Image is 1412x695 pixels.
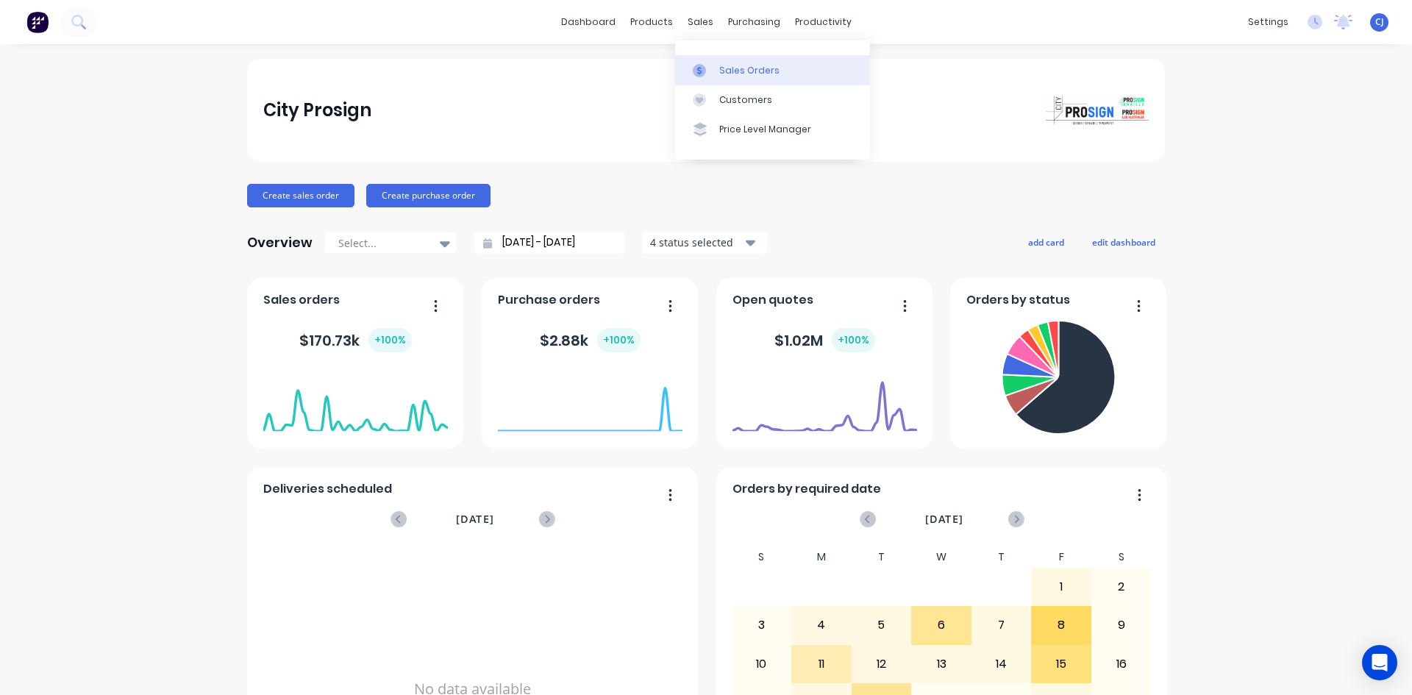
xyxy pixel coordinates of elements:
div: Customers [719,93,772,107]
div: $ 1.02M [774,328,875,352]
div: T [971,546,1032,568]
button: 4 status selected [642,232,767,254]
div: products [623,11,680,33]
div: 4 [792,607,851,644]
span: Purchase orders [498,291,600,309]
div: 12 [852,646,911,682]
div: T [852,546,912,568]
div: 7 [972,607,1031,644]
div: + 100 % [832,328,875,352]
span: [DATE] [925,511,963,527]
div: productivity [788,11,859,33]
div: purchasing [721,11,788,33]
div: + 100 % [597,328,641,352]
div: 2 [1092,569,1151,605]
div: Open Intercom Messenger [1362,645,1397,680]
div: City Prosign [263,96,371,125]
div: 14 [972,646,1031,682]
span: Sales orders [263,291,340,309]
a: dashboard [554,11,623,33]
span: Orders by status [966,291,1070,309]
div: 1 [1032,569,1091,605]
div: Overview [247,228,313,257]
div: 16 [1092,646,1151,682]
div: F [1031,546,1091,568]
img: City Prosign [1046,96,1149,125]
div: 5 [852,607,911,644]
img: Factory [26,11,49,33]
button: edit dashboard [1083,232,1165,252]
div: sales [680,11,721,33]
button: Create sales order [247,184,354,207]
a: Sales Orders [675,55,870,85]
div: $ 170.73k [299,328,412,352]
div: 10 [732,646,791,682]
button: Create purchase order [366,184,491,207]
div: W [911,546,971,568]
div: 9 [1092,607,1151,644]
div: Sales Orders [719,64,780,77]
span: CJ [1375,15,1384,29]
div: Price Level Manager [719,123,811,136]
div: S [1091,546,1152,568]
button: add card [1019,232,1074,252]
a: Customers [675,85,870,115]
div: 3 [732,607,791,644]
div: S [732,546,792,568]
div: $ 2.88k [540,328,641,352]
span: Open quotes [732,291,813,309]
span: Deliveries scheduled [263,480,392,498]
div: 8 [1032,607,1091,644]
div: settings [1241,11,1296,33]
div: 15 [1032,646,1091,682]
div: 6 [912,607,971,644]
div: M [791,546,852,568]
a: Price Level Manager [675,115,870,144]
div: 4 status selected [650,235,743,250]
span: [DATE] [456,511,494,527]
div: 11 [792,646,851,682]
div: 13 [912,646,971,682]
div: + 100 % [368,328,412,352]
